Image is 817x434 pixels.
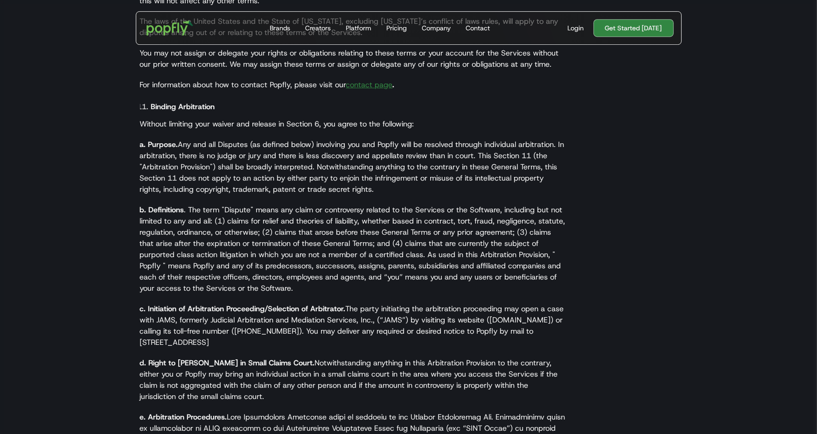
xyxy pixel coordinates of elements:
p: Notwithstanding anything in this Arbitration Provision to the contrary, either you or Popfly may ... [140,357,566,402]
div: Contact [466,23,490,33]
a: Login [564,23,588,33]
div: Brands [270,23,290,33]
strong: e. Arbitration Procedures. [140,412,227,422]
a: Company [418,12,454,44]
a: home [140,14,200,42]
p: Any and all Disputes (as defined below) involving you and Popfly will be resolved through individ... [140,139,566,195]
a: Platform [342,12,375,44]
a: Pricing [383,12,411,44]
div: Company [422,23,451,33]
p: For information about how to contact Popfly, please visit our [140,79,566,91]
strong: b. Definitions [140,205,184,215]
div: Login [568,23,584,33]
a: Contact [462,12,494,44]
p: . The term "Dispute" means any claim or controversy related to the Services or the Software, incl... [140,204,566,294]
strong: d. Right to [PERSON_NAME] in Small Claims Court. [140,358,315,368]
p: Without limiting your waiver and release in Section 6, you agree to the following: [140,119,566,130]
div: Platform [346,23,371,33]
strong: c. Initiation of Arbitration Proceeding/Selection of Arbitrator. [140,304,346,314]
strong: Binding Arbitration [151,102,215,112]
a: Get Started [DATE] [594,19,674,37]
div: Creators [305,23,331,33]
a: contact page [346,80,393,90]
p: The party initiating the arbitration proceeding may open a case with JAMS, formerly Judicial Arbi... [140,303,566,348]
strong: a. Purpose. [140,140,178,149]
p: You may not assign or delegate your rights or obligations relating to these terms or your account... [140,48,566,70]
div: Pricing [386,23,407,33]
a: Creators [301,12,335,44]
strong: . [393,80,395,90]
a: Brands [266,12,294,44]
